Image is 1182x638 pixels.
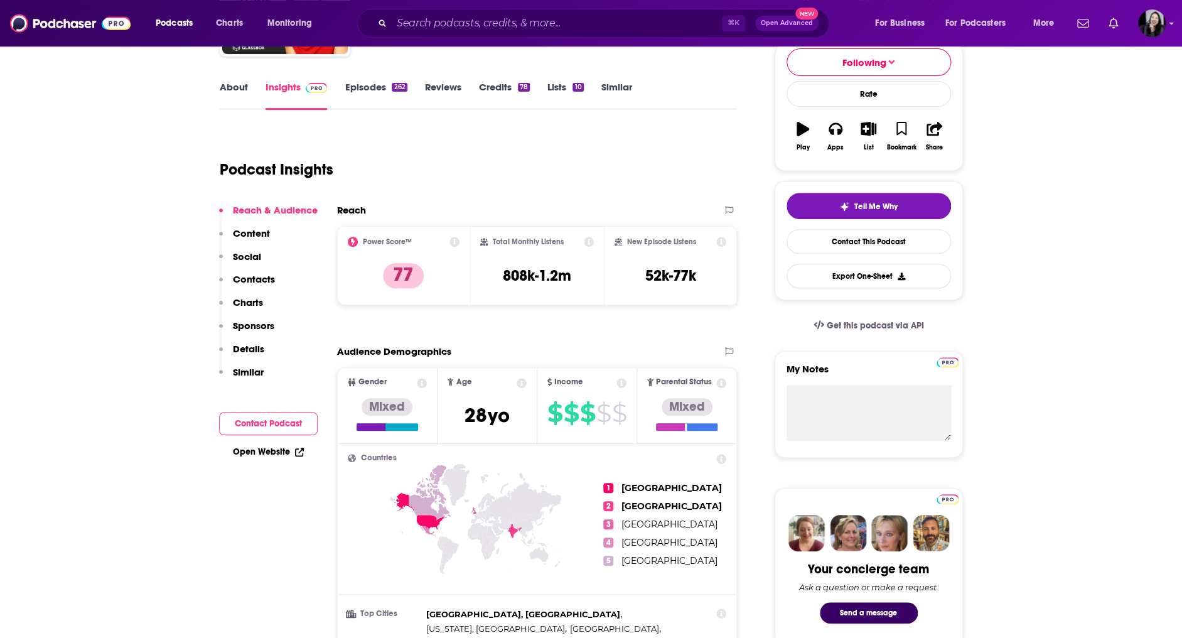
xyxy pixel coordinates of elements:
[787,193,951,219] button: tell me why sparkleTell Me Why
[839,202,849,212] img: tell me why sparkle
[913,515,949,551] img: Jon Profile
[479,81,530,110] a: Credits78
[1138,9,1166,37] img: User Profile
[554,378,583,386] span: Income
[426,607,622,622] span: ,
[306,83,328,93] img: Podchaser Pro
[266,81,328,110] a: InsightsPodchaser Pro
[233,343,264,355] p: Details
[1072,13,1093,34] a: Show notifications dropdown
[601,81,632,110] a: Similar
[259,13,328,33] button: open menu
[803,310,934,341] a: Get this podcast via API
[564,403,579,423] span: $
[345,81,407,110] a: Episodes262
[1033,14,1054,32] span: More
[1024,13,1070,33] button: open menu
[219,251,261,274] button: Social
[787,81,951,107] div: Rate
[621,537,717,548] span: [GEOGRAPHIC_DATA]
[603,556,613,566] span: 5
[662,398,712,416] div: Mixed
[788,515,825,551] img: Sydney Profile
[875,14,925,32] span: For Business
[361,454,397,462] span: Countries
[392,13,722,33] input: Search podcasts, credits, & more...
[348,610,421,618] h3: Top Cities
[547,81,583,110] a: Lists10
[219,343,264,366] button: Details
[503,266,571,285] h3: 808k-1.2m
[456,378,471,386] span: Age
[787,114,819,159] button: Play
[645,266,696,285] h3: 52k-77k
[852,114,884,159] button: List
[216,14,243,32] span: Charts
[799,582,938,592] div: Ask a question or make a request.
[580,403,595,423] span: $
[219,227,270,251] button: Content
[787,264,951,288] button: Export One-Sheet
[518,83,530,92] div: 78
[945,14,1006,32] span: For Podcasters
[572,83,583,92] div: 10
[886,144,916,151] div: Bookmark
[603,483,613,493] span: 1
[156,14,193,32] span: Podcasts
[1138,9,1166,37] span: Logged in as marypoffenroth
[926,144,943,151] div: Share
[621,555,717,566] span: [GEOGRAPHIC_DATA]
[830,515,866,551] img: Barbara Profile
[219,296,263,320] button: Charts
[627,237,696,246] h2: New Episode Listens
[337,345,451,357] h2: Audience Demographics
[425,81,461,110] a: Reviews
[219,412,318,435] button: Contact Podcast
[808,561,929,577] div: Your concierge team
[603,519,613,529] span: 3
[820,602,918,624] button: Send a message
[392,83,407,92] div: 262
[755,16,819,31] button: Open AdvancedNew
[426,624,565,634] span: [US_STATE], [GEOGRAPHIC_DATA]
[426,622,567,636] span: ,
[233,296,263,308] p: Charts
[871,515,908,551] img: Jules Profile
[147,13,209,33] button: open menu
[937,13,1024,33] button: open menu
[208,13,250,33] a: Charts
[819,114,852,159] button: Apps
[621,500,721,512] span: [GEOGRAPHIC_DATA]
[864,144,874,151] div: List
[358,378,387,386] span: Gender
[10,11,131,35] img: Podchaser - Follow, Share and Rate Podcasts
[621,519,717,530] span: [GEOGRAPHIC_DATA]
[219,273,275,296] button: Contacts
[827,144,844,151] div: Apps
[363,237,412,246] h2: Power Score™
[826,320,923,331] span: Get this podcast via API
[603,501,613,511] span: 2
[918,114,950,159] button: Share
[219,366,264,389] button: Similar
[603,538,613,548] span: 4
[233,204,318,216] p: Reach & Audience
[426,609,620,619] span: [GEOGRAPHIC_DATA], [GEOGRAPHIC_DATA]
[761,20,813,26] span: Open Advanced
[842,57,886,68] span: Following
[612,403,626,423] span: $
[1138,9,1166,37] button: Show profile menu
[233,273,275,285] p: Contacts
[937,492,959,504] a: Pro website
[569,622,660,636] span: ,
[787,363,951,385] label: My Notes
[722,15,745,31] span: ⌘ K
[787,48,951,76] button: Following
[220,160,333,179] h1: Podcast Insights
[493,237,564,246] h2: Total Monthly Listens
[233,251,261,262] p: Social
[220,81,248,110] a: About
[337,204,366,216] h2: Reach
[937,357,959,367] img: Podchaser Pro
